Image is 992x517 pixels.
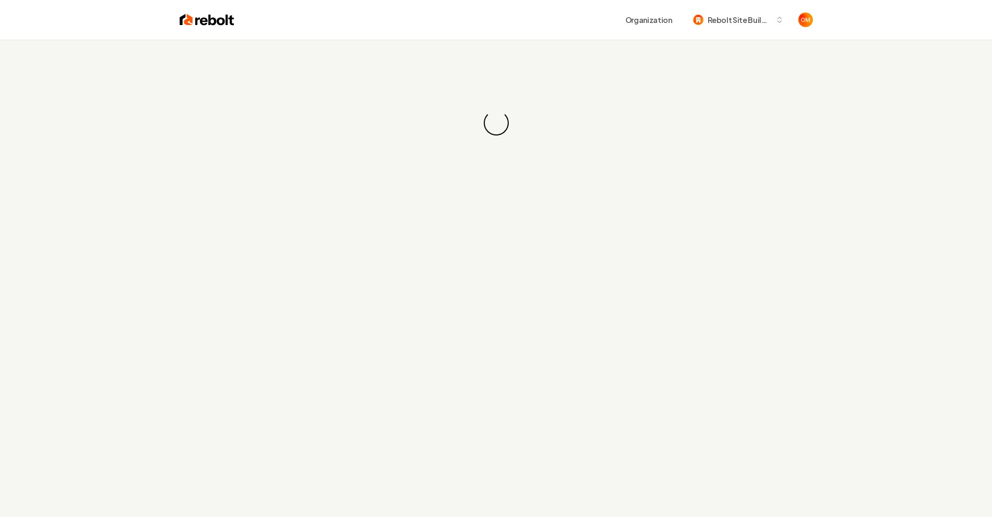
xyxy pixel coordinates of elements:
[619,10,679,29] button: Organization
[693,15,704,25] img: Rebolt Site Builder
[798,13,813,27] img: Omar Molai
[708,15,771,26] span: Rebolt Site Builder
[481,108,511,138] div: Loading
[798,13,813,27] button: Open user button
[180,13,234,27] img: Rebolt Logo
